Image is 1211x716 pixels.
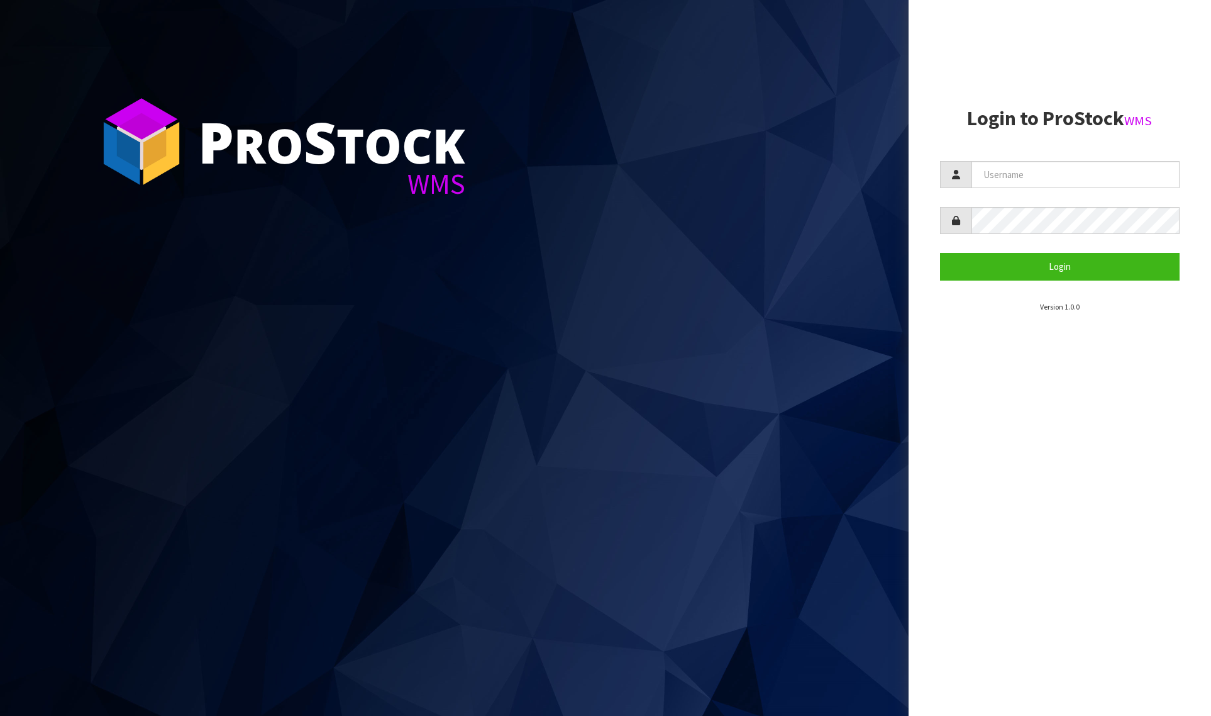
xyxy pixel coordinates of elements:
[198,113,465,170] div: ro tock
[94,94,189,189] img: ProStock Cube
[304,103,336,180] span: S
[940,108,1180,130] h2: Login to ProStock
[971,161,1180,188] input: Username
[198,170,465,198] div: WMS
[1124,113,1152,129] small: WMS
[198,103,234,180] span: P
[940,253,1180,280] button: Login
[1040,302,1080,311] small: Version 1.0.0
